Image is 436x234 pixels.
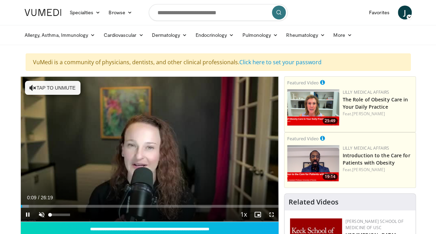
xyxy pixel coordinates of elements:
[345,218,403,231] a: [PERSON_NAME] School of Medicine of USC
[343,145,390,151] a: Lilly Medical Affairs
[323,118,337,124] span: 25:49
[50,214,70,216] div: Volume Level
[149,4,288,21] input: Search topics, interventions
[66,6,105,19] a: Specialties
[239,58,322,66] a: Click here to set your password
[41,195,53,200] span: 26:19
[104,6,136,19] a: Browse
[289,198,339,206] h4: Related Videos
[287,89,339,126] a: 25:49
[265,208,279,222] button: Fullscreen
[237,208,251,222] button: Playback Rate
[238,28,282,42] a: Pulmonology
[398,6,412,19] a: J
[323,174,337,180] span: 19:14
[282,28,329,42] a: Rheumatology
[352,167,385,173] a: [PERSON_NAME]
[343,89,390,95] a: Lilly Medical Affairs
[287,89,339,126] img: e1208b6b-349f-4914-9dd7-f97803bdbf1d.png.150x105_q85_crop-smart_upscale.png
[287,135,319,142] small: Featured Video
[25,81,80,95] button: Tap to unmute
[26,53,411,71] div: VuMedi is a community of physicians, dentists, and other clinical professionals.
[21,208,35,222] button: Pause
[21,77,279,222] video-js: Video Player
[20,28,100,42] a: Allergy, Asthma, Immunology
[21,205,279,208] div: Progress Bar
[251,208,265,222] button: Enable picture-in-picture mode
[343,152,410,166] a: Introduction to the Care for Patients with Obesity
[343,167,413,173] div: Feat.
[287,80,319,86] small: Featured Video
[352,111,385,117] a: [PERSON_NAME]
[329,28,356,42] a: More
[27,195,36,200] span: 0:09
[287,145,339,182] a: 19:14
[343,96,408,110] a: The Role of Obesity Care in Your Daily Practice
[25,9,61,16] img: VuMedi Logo
[287,145,339,182] img: acc2e291-ced4-4dd5-b17b-d06994da28f3.png.150x105_q85_crop-smart_upscale.png
[148,28,191,42] a: Dermatology
[35,208,49,222] button: Unmute
[38,195,40,200] span: /
[99,28,147,42] a: Cardiovascular
[343,111,413,117] div: Feat.
[365,6,394,19] a: Favorites
[191,28,238,42] a: Endocrinology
